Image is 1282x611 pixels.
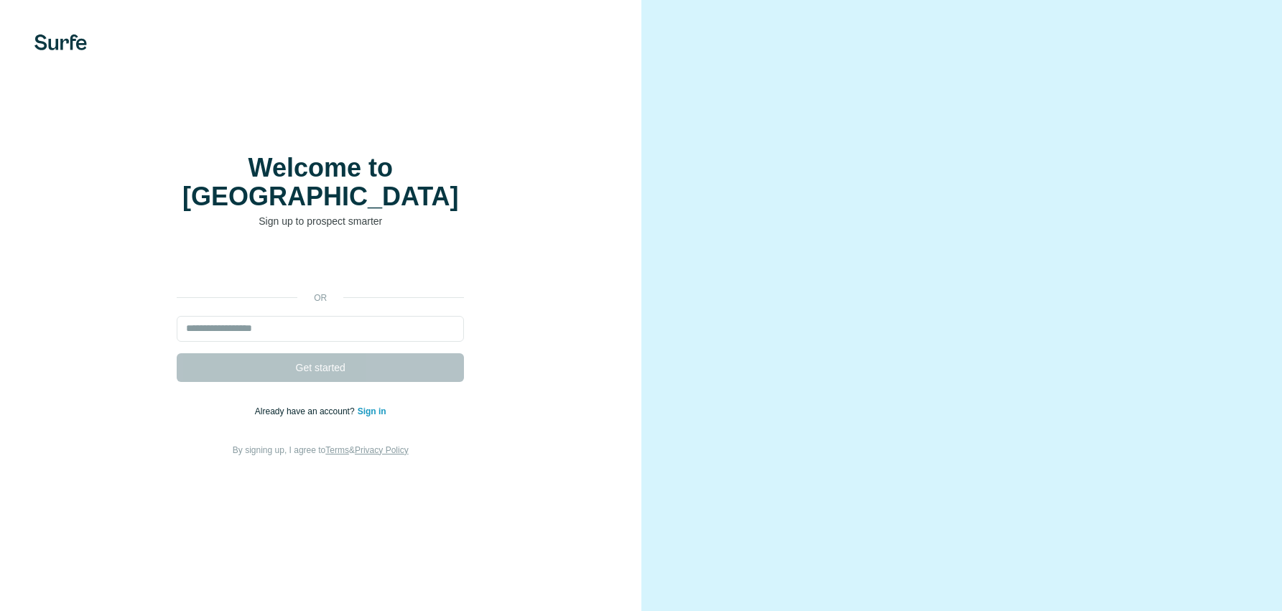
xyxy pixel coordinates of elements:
[34,34,87,50] img: Surfe's logo
[325,445,349,455] a: Terms
[255,406,358,416] span: Already have an account?
[355,445,409,455] a: Privacy Policy
[177,214,464,228] p: Sign up to prospect smarter
[177,154,464,211] h1: Welcome to [GEOGRAPHIC_DATA]
[169,250,471,281] iframe: Sign in with Google Button
[358,406,386,416] a: Sign in
[233,445,409,455] span: By signing up, I agree to &
[297,291,343,304] p: or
